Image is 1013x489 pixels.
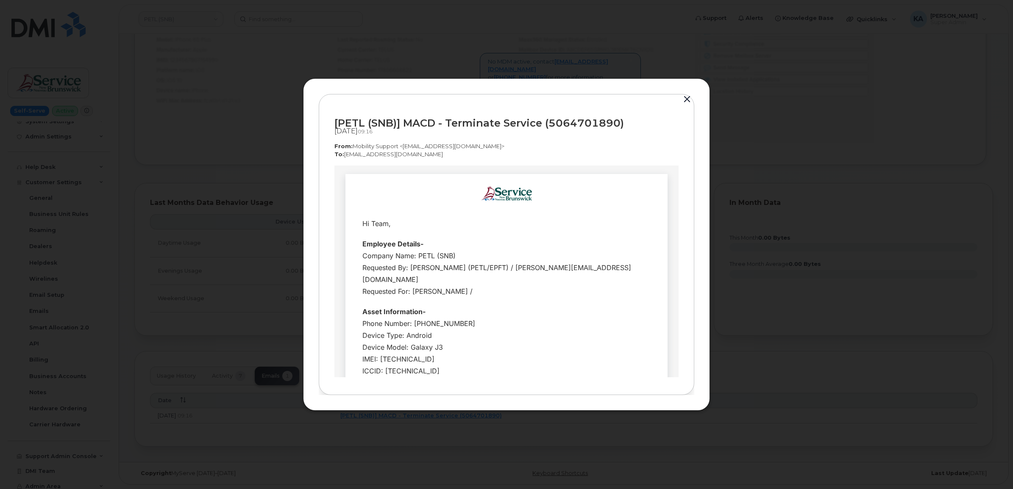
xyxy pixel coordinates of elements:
img: email_ServiceNB-Colour.png [147,21,198,35]
p: [EMAIL_ADDRESS][DOMAIN_NAME] [334,150,679,158]
div: [PETL (SNB)] MACD - Terminate Service (5064701890) [334,117,679,129]
div: Employee Details- [28,72,316,84]
div: Asset Information- [28,140,316,152]
div: Phone Number: [PHONE_NUMBER] Device Type: Android Device Model: Galaxy J3 IMEI: [TECHNICAL_ID] IC... [28,152,316,223]
strong: From: [334,143,353,149]
strong: To: [334,151,344,157]
p: Mobility Support <[EMAIL_ADDRESS][DOMAIN_NAME]> [334,142,679,150]
div: Company Name: PETL (SNB) Requested By: [PERSON_NAME] (PETL/EPFT) / [PERSON_NAME][EMAIL_ADDRESS][D... [28,84,316,132]
span: 09:16 [358,128,373,135]
div: Hi Team, [28,52,316,64]
div: [DATE] [334,127,679,135]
